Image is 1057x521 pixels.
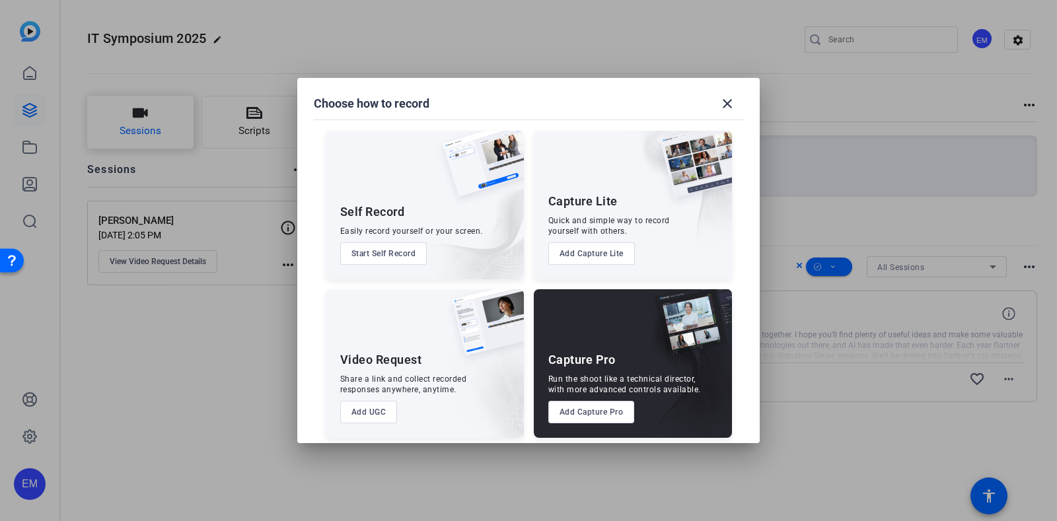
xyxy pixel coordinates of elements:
div: Capture Lite [548,193,618,209]
button: Add UGC [340,401,398,423]
img: ugc-content.png [442,289,524,369]
img: self-record.png [433,131,524,210]
div: Share a link and collect recorded responses anywhere, anytime. [340,374,467,395]
img: capture-lite.png [650,131,732,211]
mat-icon: close [719,96,735,112]
img: embarkstudio-ugc-content.png [447,330,524,438]
img: embarkstudio-capture-lite.png [614,131,732,263]
img: embarkstudio-capture-pro.png [634,306,732,438]
button: Add Capture Lite [548,242,635,265]
div: Self Record [340,204,405,220]
img: embarkstudio-self-record.png [409,159,524,279]
div: Run the shoot like a technical director, with more advanced controls available. [548,374,701,395]
img: capture-pro.png [645,289,732,370]
div: Quick and simple way to record yourself with others. [548,215,670,236]
h1: Choose how to record [314,96,429,112]
div: Video Request [340,352,422,368]
button: Start Self Record [340,242,427,265]
div: Capture Pro [548,352,616,368]
div: Easily record yourself or your screen. [340,226,483,236]
button: Add Capture Pro [548,401,635,423]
